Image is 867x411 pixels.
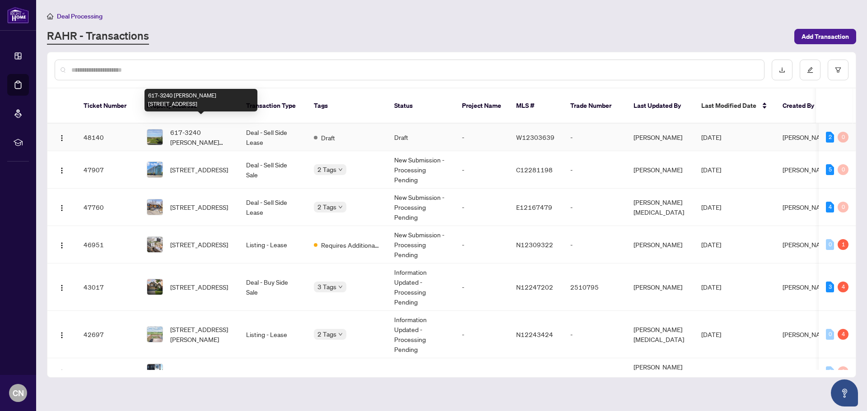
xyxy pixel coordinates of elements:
[321,240,380,250] span: Requires Additional Docs
[55,327,69,342] button: Logo
[701,101,756,111] span: Last Modified Date
[58,369,65,376] img: Logo
[76,88,140,124] th: Ticket Number
[140,88,239,124] th: Property Address
[701,203,721,211] span: [DATE]
[516,283,553,291] span: N12247202
[455,151,509,189] td: -
[772,60,792,80] button: download
[170,282,228,292] span: [STREET_ADDRESS]
[317,202,336,212] span: 2 Tags
[239,151,307,189] td: Deal - Sell Side Sale
[626,358,694,386] td: [PERSON_NAME][MEDICAL_DATA]
[58,167,65,174] img: Logo
[76,189,140,226] td: 47760
[701,330,721,338] span: [DATE]
[239,189,307,226] td: Deal - Sell Side Lease
[239,358,307,386] td: Listing
[338,205,343,209] span: down
[55,237,69,252] button: Logo
[317,329,336,339] span: 2 Tags
[516,133,555,141] span: W12303639
[321,367,349,377] span: Cancelled
[76,124,140,151] td: 48140
[55,130,69,144] button: Logo
[76,263,140,311] td: 43017
[387,226,455,263] td: New Submission - Processing Pending
[838,282,848,292] div: 4
[58,134,65,142] img: Logo
[783,368,831,376] span: [PERSON_NAME]
[147,364,163,379] img: thumbnail-img
[826,239,834,250] div: 0
[516,330,553,338] span: N12243424
[239,88,307,124] th: Transaction Type
[58,284,65,291] img: Logo
[455,263,509,311] td: -
[838,329,848,340] div: 4
[58,332,65,339] img: Logo
[239,311,307,358] td: Listing - Lease
[563,263,626,311] td: 2510795
[170,367,228,377] span: [STREET_ADDRESS]
[794,29,856,44] button: Add Transaction
[828,60,848,80] button: filter
[563,151,626,189] td: -
[307,88,387,124] th: Tags
[455,226,509,263] td: -
[838,202,848,212] div: 0
[47,28,149,45] a: RAHR - Transactions
[838,239,848,250] div: 1
[694,88,775,124] th: Last Modified Date
[387,311,455,358] td: Information Updated - Processing Pending
[387,124,455,151] td: Draft
[338,332,343,337] span: down
[55,365,69,379] button: Logo
[147,327,163,342] img: thumbnail-img
[321,133,335,143] span: Draft
[783,330,831,338] span: [PERSON_NAME]
[783,133,831,141] span: [PERSON_NAME]
[76,358,140,386] td: 37705
[626,124,694,151] td: [PERSON_NAME]
[144,89,257,111] div: 617-3240 [PERSON_NAME][STREET_ADDRESS]
[455,189,509,226] td: -
[387,263,455,311] td: Information Updated - Processing Pending
[563,226,626,263] td: -
[455,88,509,124] th: Project Name
[455,124,509,151] td: -
[826,329,834,340] div: 0
[831,379,858,406] button: Open asap
[701,240,721,249] span: [DATE]
[170,202,228,212] span: [STREET_ADDRESS]
[147,237,163,252] img: thumbnail-img
[509,88,563,124] th: MLS #
[626,189,694,226] td: [PERSON_NAME][MEDICAL_DATA]
[838,164,848,175] div: 0
[779,67,785,73] span: download
[387,189,455,226] td: New Submission - Processing Pending
[338,285,343,289] span: down
[826,164,834,175] div: 5
[563,88,626,124] th: Trade Number
[239,263,307,311] td: Deal - Buy Side Sale
[826,202,834,212] div: 4
[516,368,553,376] span: N12134141
[626,88,694,124] th: Last Updated By
[338,167,343,172] span: down
[626,226,694,263] td: [PERSON_NAME]
[57,12,103,20] span: Deal Processing
[55,200,69,214] button: Logo
[516,203,552,211] span: E12167479
[58,242,65,249] img: Logo
[826,366,834,377] div: 0
[147,129,163,145] img: thumbnail-img
[775,88,830,124] th: Created By
[387,88,455,124] th: Status
[835,67,841,73] span: filter
[802,29,849,44] span: Add Transaction
[170,127,232,147] span: 617-3240 [PERSON_NAME][STREET_ADDRESS]
[55,162,69,177] button: Logo
[58,204,65,212] img: Logo
[387,151,455,189] td: New Submission - Processing Pending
